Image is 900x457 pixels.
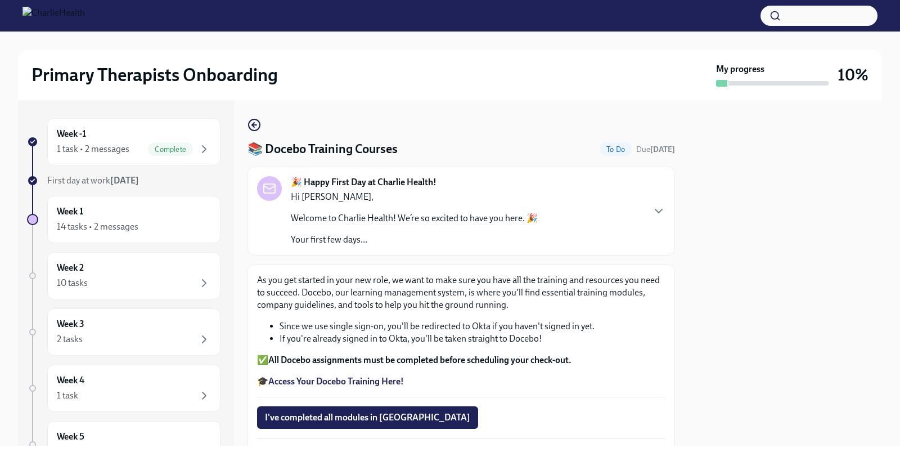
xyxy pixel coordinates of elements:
[291,176,436,189] strong: 🎉 Happy First Day at Charlie Health!
[650,145,675,154] strong: [DATE]
[27,365,220,412] a: Week 41 task
[57,128,86,140] h6: Week -1
[57,277,88,289] div: 10 tasks
[716,63,764,75] strong: My progress
[47,175,139,186] span: First day at work
[27,196,220,243] a: Week 114 tasks • 2 messages
[148,145,193,154] span: Complete
[600,145,632,154] span: To Do
[57,431,84,443] h6: Week 5
[22,7,85,25] img: CharlieHealth
[57,143,129,155] div: 1 task • 2 messages
[57,221,138,233] div: 14 tasks • 2 messages
[280,333,665,345] li: If you're already signed in to Okta, you'll be taken straight to Docebo!
[57,205,83,218] h6: Week 1
[268,376,404,387] a: Access Your Docebo Training Here!
[257,354,665,366] p: ✅
[27,174,220,187] a: First day at work[DATE]
[636,145,675,154] span: Due
[31,64,278,86] h2: Primary Therapists Onboarding
[247,141,398,158] h4: 📚 Docebo Training Courses
[280,320,665,333] li: Since we use single sign-on, you'll be redirected to Okta if you haven't signed in yet.
[27,308,220,356] a: Week 32 tasks
[636,144,675,155] span: August 26th, 2025 09:00
[57,318,84,330] h6: Week 3
[27,252,220,299] a: Week 210 tasks
[268,355,571,365] strong: All Docebo assignments must be completed before scheduling your check-out.
[57,333,83,346] div: 2 tasks
[57,262,84,274] h6: Week 2
[27,118,220,165] a: Week -11 task • 2 messagesComplete
[257,406,478,429] button: I've completed all modules in [GEOGRAPHIC_DATA]
[265,412,470,423] span: I've completed all modules in [GEOGRAPHIC_DATA]
[291,191,538,203] p: Hi [PERSON_NAME],
[257,375,665,388] p: 🎓
[57,374,84,387] h6: Week 4
[110,175,139,186] strong: [DATE]
[257,274,665,311] p: As you get started in your new role, we want to make sure you have all the training and resources...
[291,212,538,225] p: Welcome to Charlie Health! We’re so excited to have you here. 🎉
[291,234,538,246] p: Your first few days...
[838,65,868,85] h3: 10%
[57,389,78,402] div: 1 task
